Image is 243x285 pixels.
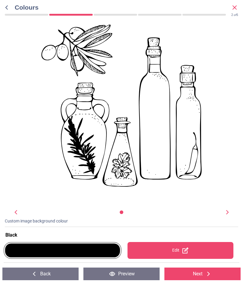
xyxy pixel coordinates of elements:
div: of 5 [231,13,238,17]
span: 2 [231,13,233,17]
div: Black [5,232,239,238]
span: Colours [15,3,231,12]
div: Edit [127,242,234,259]
button: Next [164,268,241,280]
button: Preview [83,268,160,280]
button: Back [2,268,79,280]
